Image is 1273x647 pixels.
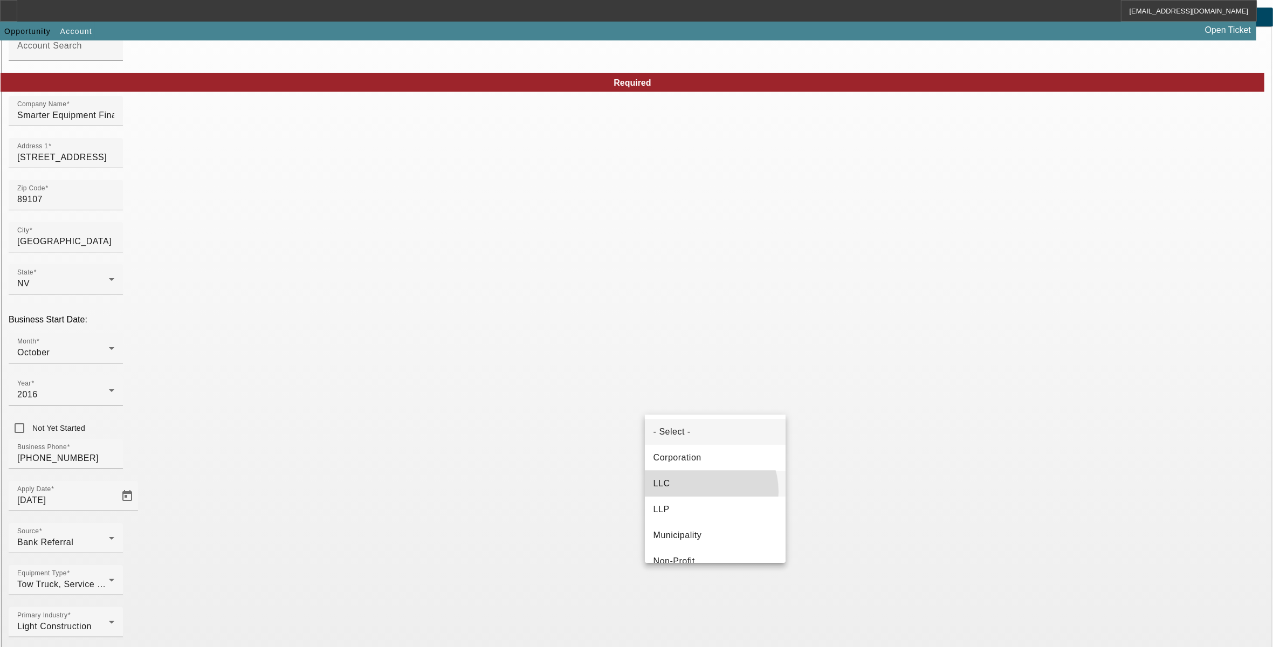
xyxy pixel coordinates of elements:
[653,555,695,568] span: Non-Profit
[653,503,670,516] span: LLP
[653,529,702,542] span: Municipality
[653,477,670,490] span: LLC
[653,451,701,464] span: Corporation
[653,425,691,438] span: - Select -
